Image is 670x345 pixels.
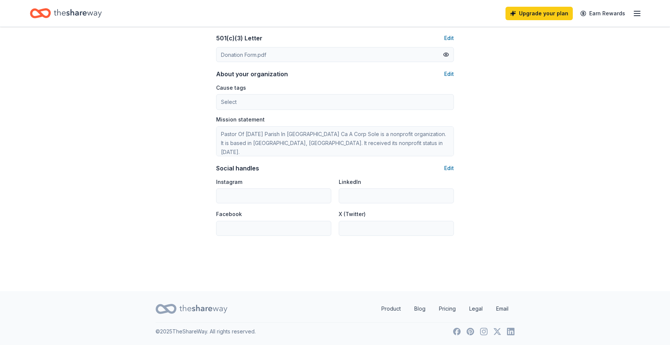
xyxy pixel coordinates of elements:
[216,164,259,173] div: Social handles
[339,210,366,218] label: X (Twitter)
[339,178,361,186] label: LinkedIn
[216,210,242,218] label: Facebook
[216,116,265,123] label: Mission statement
[444,70,454,78] button: Edit
[576,7,630,20] a: Earn Rewards
[221,50,266,59] div: Donation Form.pdf
[156,327,256,336] p: © 2025 TheShareWay. All rights reserved.
[433,301,462,316] a: Pricing
[444,164,454,173] button: Edit
[216,94,454,110] button: Select
[505,7,573,20] a: Upgrade your plan
[216,126,454,156] textarea: Pastor Of [DATE] Parish In [GEOGRAPHIC_DATA] Ca A Corp Sole is a nonprofit organization. It is ba...
[444,34,454,43] button: Edit
[375,301,514,316] nav: quick links
[216,84,246,92] label: Cause tags
[490,301,514,316] a: Email
[408,301,431,316] a: Blog
[30,4,102,22] a: Home
[221,98,237,107] span: Select
[216,70,288,78] div: About your organization
[216,178,242,186] label: Instagram
[216,34,262,43] div: 501(c)(3) Letter
[375,301,407,316] a: Product
[463,301,489,316] a: Legal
